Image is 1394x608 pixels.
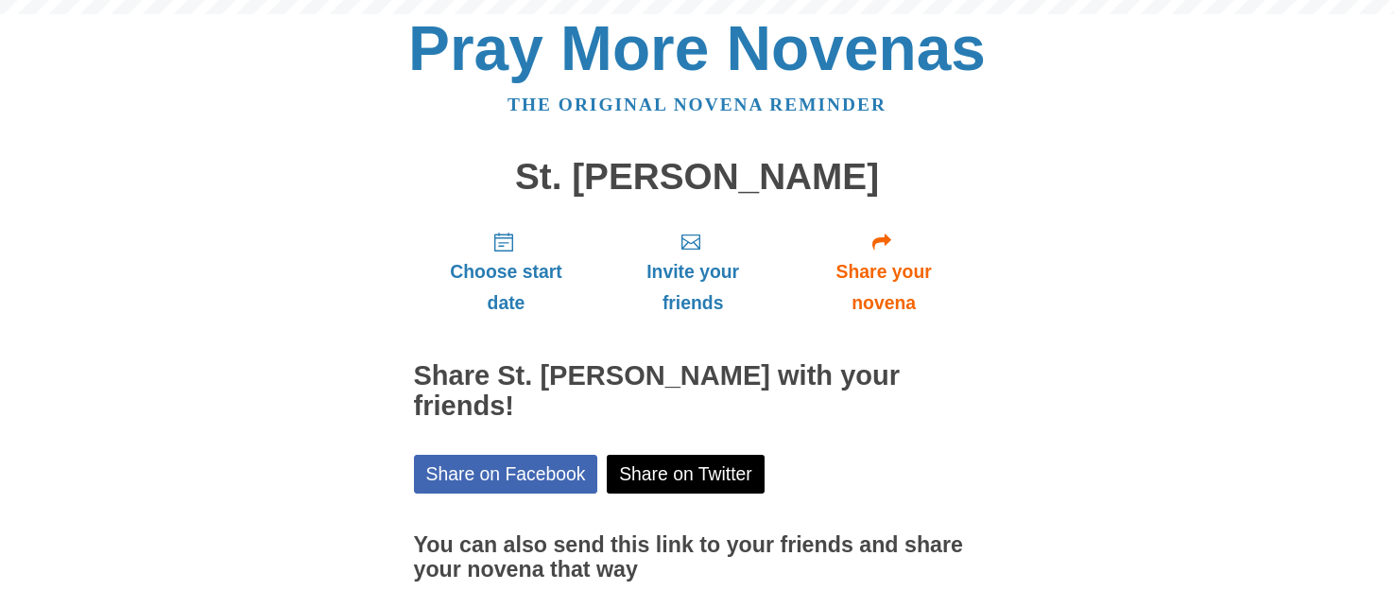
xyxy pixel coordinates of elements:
[414,216,599,328] a: Choose start date
[414,361,981,422] h2: Share St. [PERSON_NAME] with your friends!
[787,216,981,328] a: Share your novena
[607,455,765,494] a: Share on Twitter
[806,256,962,319] span: Share your novena
[414,157,981,198] h1: St. [PERSON_NAME]
[414,533,981,582] h3: You can also send this link to your friends and share your novena that way
[508,95,886,114] a: The original novena reminder
[408,13,986,83] a: Pray More Novenas
[414,455,598,494] a: Share on Facebook
[598,216,786,328] a: Invite your friends
[433,256,580,319] span: Choose start date
[617,256,767,319] span: Invite your friends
